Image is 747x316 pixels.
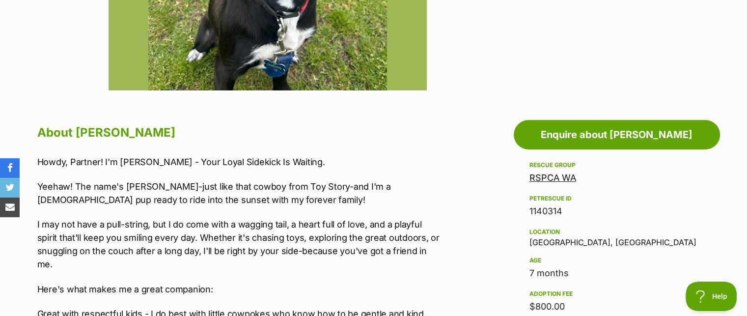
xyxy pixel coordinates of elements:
[37,122,443,144] h2: About [PERSON_NAME]
[529,226,704,247] div: [GEOGRAPHIC_DATA], [GEOGRAPHIC_DATA]
[529,300,704,314] div: $800.00
[37,218,443,271] p: I may not have a pull-string, but I do come with a wagging tail, a heart full of love, and a play...
[529,195,704,202] div: PetRescue ID
[37,283,443,296] p: Here's what makes me a great companion:
[529,172,576,183] a: RSPCA WA
[37,155,443,169] p: Howdy, Partner! I'm [PERSON_NAME] - Your Loyal Sidekick Is Waiting.
[529,290,704,298] div: Adoption fee
[529,204,704,218] div: 1140314
[529,257,704,264] div: Age
[37,180,443,206] p: Yeehaw! The name's [PERSON_NAME]-just like that cowboy from Toy Story-and I'm a [DEMOGRAPHIC_DATA...
[529,161,704,169] div: Rescue group
[514,120,720,149] a: Enquire about [PERSON_NAME]
[529,266,704,280] div: 7 months
[529,228,704,236] div: Location
[686,282,737,311] iframe: Help Scout Beacon - Open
